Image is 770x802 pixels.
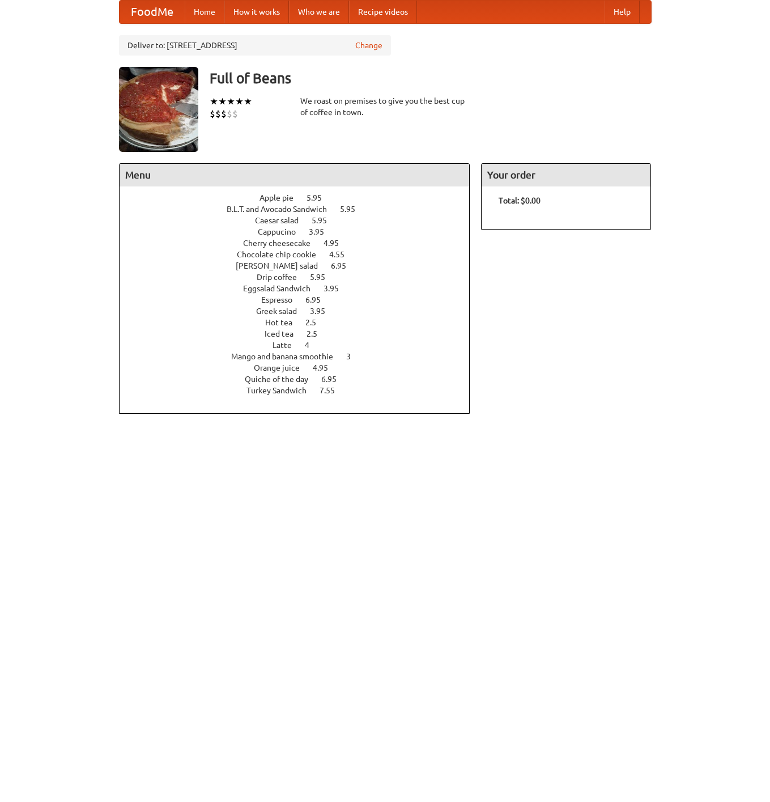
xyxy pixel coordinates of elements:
li: ★ [218,95,227,108]
a: Cherry cheesecake 4.95 [243,239,360,248]
b: Total: $0.00 [499,196,541,205]
span: 4 [305,341,321,350]
li: ★ [227,95,235,108]
a: Iced tea 2.5 [265,329,338,338]
span: 5.95 [310,273,337,282]
a: Latte 4 [273,341,330,350]
span: 6.95 [331,261,358,270]
a: Home [185,1,224,23]
li: $ [232,108,238,120]
span: 2.5 [305,318,327,327]
div: We roast on premises to give you the best cup of coffee in town. [300,95,470,118]
a: Cappucino 3.95 [258,227,345,236]
img: angular.jpg [119,67,198,152]
a: Espresso 6.95 [261,295,342,304]
a: Greek salad 3.95 [256,307,346,316]
a: Recipe videos [349,1,417,23]
span: 7.55 [320,386,346,395]
h3: Full of Beans [210,67,652,90]
span: Cherry cheesecake [243,239,322,248]
span: 3.95 [310,307,337,316]
a: Turkey Sandwich 7.55 [246,386,356,395]
span: Latte [273,341,303,350]
span: 3.95 [309,227,335,236]
span: 4.95 [313,363,339,372]
a: How it works [224,1,289,23]
span: [PERSON_NAME] salad [236,261,329,270]
span: Cappucino [258,227,307,236]
span: Drip coffee [257,273,308,282]
a: Who we are [289,1,349,23]
span: B.L.T. and Avocado Sandwich [227,205,338,214]
li: ★ [210,95,218,108]
span: Mango and banana smoothie [231,352,344,361]
span: 3.95 [324,284,350,293]
a: Drip coffee 5.95 [257,273,346,282]
li: ★ [235,95,244,108]
div: Deliver to: [STREET_ADDRESS] [119,35,391,56]
a: Orange juice 4.95 [254,363,349,372]
span: 5.95 [312,216,338,225]
span: Eggsalad Sandwich [243,284,322,293]
span: Espresso [261,295,304,304]
span: 4.95 [324,239,350,248]
a: [PERSON_NAME] salad 6.95 [236,261,367,270]
li: $ [227,108,232,120]
span: Turkey Sandwich [246,386,318,395]
span: Orange juice [254,363,311,372]
a: Change [355,40,382,51]
h4: Your order [482,164,650,186]
span: Chocolate chip cookie [237,250,327,259]
span: Iced tea [265,329,305,338]
a: Quiche of the day 6.95 [245,375,358,384]
span: Apple pie [259,193,305,202]
a: FoodMe [120,1,185,23]
span: 5.95 [340,205,367,214]
span: 2.5 [307,329,329,338]
span: 5.95 [307,193,333,202]
a: Eggsalad Sandwich 3.95 [243,284,360,293]
span: Hot tea [265,318,304,327]
span: Greek salad [256,307,308,316]
span: 4.55 [329,250,356,259]
a: Help [605,1,640,23]
h4: Menu [120,164,470,186]
li: $ [221,108,227,120]
span: Quiche of the day [245,375,320,384]
a: Chocolate chip cookie 4.55 [237,250,365,259]
span: Caesar salad [255,216,310,225]
a: Apple pie 5.95 [259,193,343,202]
span: 6.95 [305,295,332,304]
li: ★ [244,95,252,108]
a: Mango and banana smoothie 3 [231,352,372,361]
li: $ [210,108,215,120]
span: 3 [346,352,362,361]
li: $ [215,108,221,120]
span: 6.95 [321,375,348,384]
a: Hot tea 2.5 [265,318,337,327]
a: Caesar salad 5.95 [255,216,348,225]
a: B.L.T. and Avocado Sandwich 5.95 [227,205,376,214]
